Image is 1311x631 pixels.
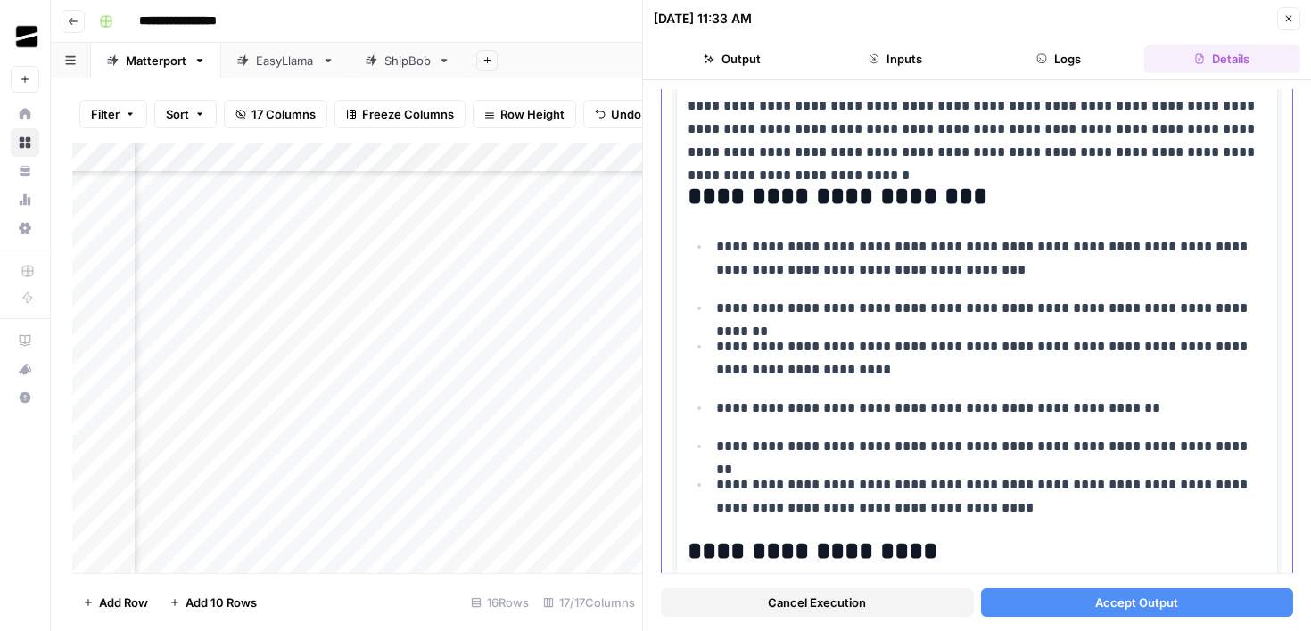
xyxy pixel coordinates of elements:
[224,100,327,128] button: 17 Columns
[1144,45,1300,73] button: Details
[11,100,39,128] a: Home
[334,100,466,128] button: Freeze Columns
[159,588,268,617] button: Add 10 Rows
[536,588,642,617] div: 17/17 Columns
[384,52,431,70] div: ShipBob
[11,383,39,412] button: Help + Support
[817,45,973,73] button: Inputs
[186,594,257,611] span: Add 10 Rows
[11,185,39,214] a: Usage
[654,10,752,28] div: [DATE] 11:33 AM
[362,105,454,123] span: Freeze Columns
[99,594,148,611] span: Add Row
[768,594,866,611] span: Cancel Execution
[79,100,147,128] button: Filter
[221,43,350,78] a: EasyLlama
[583,100,653,128] button: Undo
[1095,594,1178,611] span: Accept Output
[611,105,641,123] span: Undo
[981,45,1137,73] button: Logs
[154,100,217,128] button: Sort
[464,588,536,617] div: 16 Rows
[11,355,39,383] button: What's new?
[12,356,38,382] div: What's new?
[166,105,189,123] span: Sort
[256,52,315,70] div: EasyLlama
[654,45,810,73] button: Output
[251,105,316,123] span: 17 Columns
[11,157,39,185] a: Your Data
[126,52,186,70] div: Matterport
[11,214,39,242] a: Settings
[11,20,43,53] img: OGM Logo
[11,326,39,355] a: AirOps Academy
[500,105,565,123] span: Row Height
[91,105,120,123] span: Filter
[350,43,466,78] a: ShipBob
[72,588,159,617] button: Add Row
[981,588,1294,617] button: Accept Output
[91,43,221,78] a: Matterport
[661,588,974,617] button: Cancel Execution
[11,128,39,157] a: Browse
[11,14,39,59] button: Workspace: OGM
[473,100,576,128] button: Row Height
